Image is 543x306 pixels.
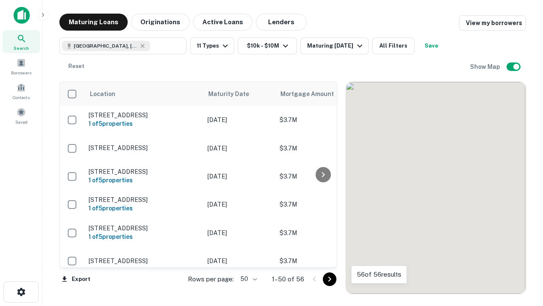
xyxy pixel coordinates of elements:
p: [DATE] [207,256,271,266]
button: Originations [131,14,190,31]
span: [GEOGRAPHIC_DATA], [GEOGRAPHIC_DATA] [74,42,137,50]
p: $3.7M [280,228,364,238]
h6: Show Map [470,62,501,71]
span: Maturity Date [208,89,260,99]
div: 50 [237,273,258,285]
th: Mortgage Amount [275,82,369,106]
button: $10k - $10M [238,37,297,54]
span: Saved [15,119,28,125]
p: [DATE] [207,200,271,209]
p: [STREET_ADDRESS] [89,224,199,232]
button: All Filters [372,37,414,54]
p: Rows per page: [188,274,234,284]
button: Save your search to get updates of matches that match your search criteria. [418,37,445,54]
p: [STREET_ADDRESS] [89,111,199,119]
p: 56 of 56 results [357,269,401,280]
p: [DATE] [207,172,271,181]
p: [DATE] [207,115,271,125]
button: Active Loans [193,14,252,31]
span: Borrowers [11,69,31,76]
button: Export [59,273,92,286]
p: [DATE] [207,228,271,238]
button: 11 Types [190,37,234,54]
h6: 1 of 5 properties [89,204,199,213]
p: $3.7M [280,115,364,125]
h6: 1 of 5 properties [89,232,199,241]
h6: 1 of 5 properties [89,176,199,185]
a: View my borrowers [459,15,526,31]
div: 0 0 [346,82,526,294]
button: Go to next page [323,272,336,286]
p: $3.7M [280,172,364,181]
p: $3.7M [280,256,364,266]
p: [STREET_ADDRESS] [89,257,199,265]
div: Maturing [DATE] [307,41,365,51]
button: Reset [63,58,90,75]
a: Saved [3,104,40,127]
a: Borrowers [3,55,40,78]
p: [DATE] [207,144,271,153]
img: capitalize-icon.png [14,7,30,24]
p: [STREET_ADDRESS] [89,196,199,204]
p: [STREET_ADDRESS] [89,168,199,176]
a: Contacts [3,79,40,102]
button: Maturing [DATE] [300,37,369,54]
span: Location [90,89,115,99]
p: 1–50 of 56 [272,274,304,284]
p: [STREET_ADDRESS] [89,144,199,152]
th: Location [84,82,203,106]
span: Contacts [13,94,30,101]
p: $3.7M [280,144,364,153]
button: Lenders [256,14,307,31]
p: $3.7M [280,200,364,209]
iframe: Chat Widget [501,211,543,252]
th: Maturity Date [203,82,275,106]
button: Maturing Loans [59,14,128,31]
a: Search [3,30,40,53]
h6: 1 of 5 properties [89,119,199,128]
span: Mortgage Amount [280,89,345,99]
span: Search [14,45,29,51]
